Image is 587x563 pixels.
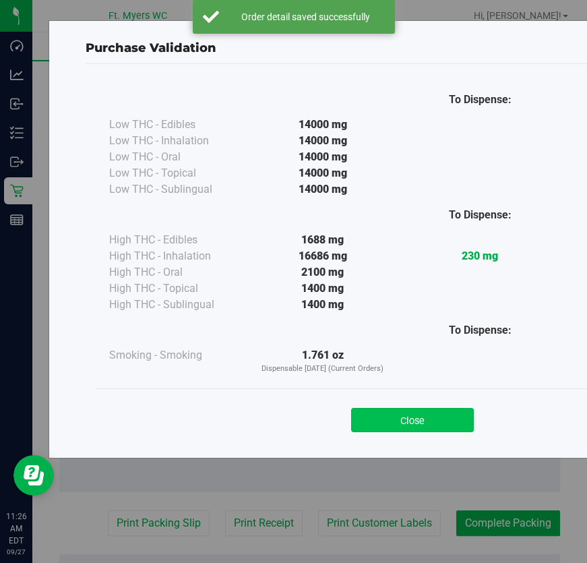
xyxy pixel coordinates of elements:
div: 14000 mg [244,181,401,198]
span: Purchase Validation [86,40,216,55]
button: Close [351,408,474,432]
div: To Dispense: [401,207,558,223]
div: 14000 mg [244,149,401,165]
div: 1400 mg [244,297,401,313]
div: Low THC - Edibles [109,117,244,133]
div: 16686 mg [244,248,401,264]
div: 2100 mg [244,264,401,280]
div: 14000 mg [244,117,401,133]
div: Low THC - Oral [109,149,244,165]
div: 14000 mg [244,133,401,149]
div: Order detail saved successfully [226,10,385,24]
div: High THC - Topical [109,280,244,297]
div: Low THC - Inhalation [109,133,244,149]
div: 1400 mg [244,280,401,297]
div: High THC - Oral [109,264,244,280]
div: High THC - Sublingual [109,297,244,313]
div: High THC - Inhalation [109,248,244,264]
strong: 230 mg [462,249,498,262]
div: To Dispense: [401,322,558,338]
div: Smoking - Smoking [109,347,244,363]
p: Dispensable [DATE] (Current Orders) [244,363,401,375]
div: High THC - Edibles [109,232,244,248]
div: Low THC - Topical [109,165,244,181]
div: 14000 mg [244,165,401,181]
div: 1.761 oz [244,347,401,375]
iframe: Resource center [13,455,54,496]
div: To Dispense: [401,92,558,108]
div: Low THC - Sublingual [109,181,244,198]
div: 1688 mg [244,232,401,248]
